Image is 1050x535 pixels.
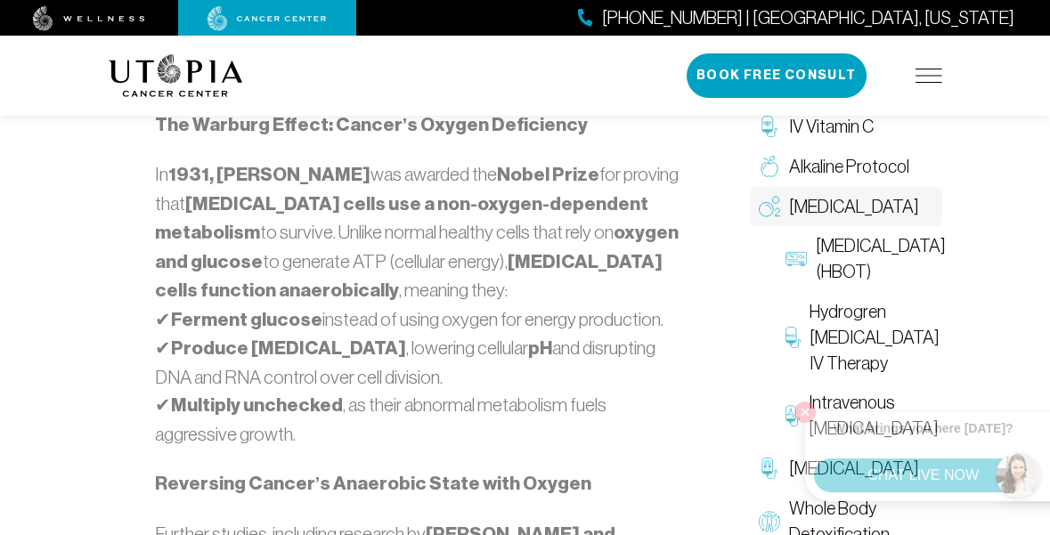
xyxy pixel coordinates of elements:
strong: oxygen and glucose [155,221,679,273]
a: [MEDICAL_DATA] [750,187,942,227]
span: Intravenous [MEDICAL_DATA] [809,390,939,442]
a: [MEDICAL_DATA] (HBOT) [777,226,942,292]
a: [MEDICAL_DATA] [750,449,942,489]
strong: Reversing Cancer’s Anaerobic State with Oxygen [155,472,592,495]
p: In was awarded the for proving that to survive. Unlike normal healthy cells that rely on to gener... [155,160,682,448]
strong: Ferment glucose [171,308,322,331]
span: [MEDICAL_DATA] [789,456,919,482]
span: [PHONE_NUMBER] | [GEOGRAPHIC_DATA], [US_STATE] [602,5,1014,31]
img: logo [109,54,243,97]
img: Oxygen Therapy [759,196,780,217]
a: Hydrogren [MEDICAL_DATA] IV Therapy [777,292,942,383]
img: Whole Body Detoxification [759,511,780,532]
img: Alkaline Protocol [759,156,780,177]
span: Alkaline Protocol [789,154,909,180]
strong: Multiply unchecked [171,393,343,417]
span: [MEDICAL_DATA] [789,194,919,220]
span: [MEDICAL_DATA] (HBOT) [816,233,946,285]
strong: [MEDICAL_DATA] cells use a non-oxygen-dependent metabolism [155,192,648,245]
strong: Produce [MEDICAL_DATA] [171,336,406,360]
button: Book Free Consult [687,53,867,98]
a: Alkaline Protocol [750,147,942,187]
img: Hyperbaric Oxygen Therapy (HBOT) [785,248,807,270]
strong: The Warburg Effect: Cancer’s Oxygen Deficiency [155,113,589,136]
a: Intravenous [MEDICAL_DATA] [777,383,942,449]
img: Intravenous Ozone Therapy [785,405,801,426]
strong: pH [528,336,552,360]
img: Chelation Therapy [759,458,780,479]
strong: 1931, [PERSON_NAME] [168,163,370,186]
img: wellness [33,6,145,31]
img: cancer center [208,6,327,31]
strong: Nobel Prize [497,163,599,186]
img: icon-hamburger [916,69,942,83]
span: IV Vitamin C [789,114,874,140]
img: IV Vitamin C [759,116,780,137]
span: Hydrogren [MEDICAL_DATA] IV Therapy [810,299,940,376]
a: [PHONE_NUMBER] | [GEOGRAPHIC_DATA], [US_STATE] [578,5,1014,31]
img: Hydrogren Peroxide IV Therapy [785,327,801,348]
a: IV Vitamin C [750,107,942,147]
